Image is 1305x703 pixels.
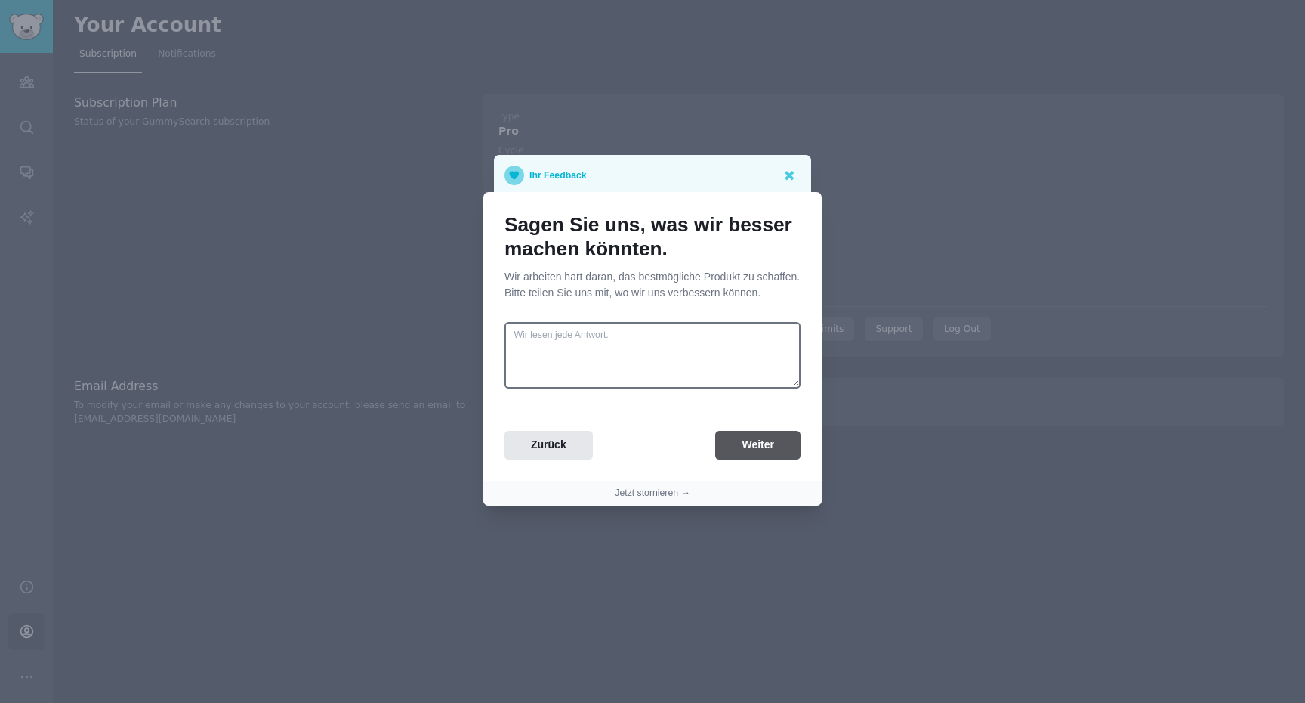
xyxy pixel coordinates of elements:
button: Weiter [715,431,801,460]
p: Wir arbeiten hart daran, das bestmögliche Produkt zu schaffen. Bitte teilen Sie uns mit, wo wir u... [504,269,801,301]
h1: Sagen Sie uns, was wir besser machen könnten. [504,213,801,261]
p: Ihr Feedback [529,166,587,185]
button: Jetzt stornieren → [615,487,690,500]
button: Zurück [504,431,593,460]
